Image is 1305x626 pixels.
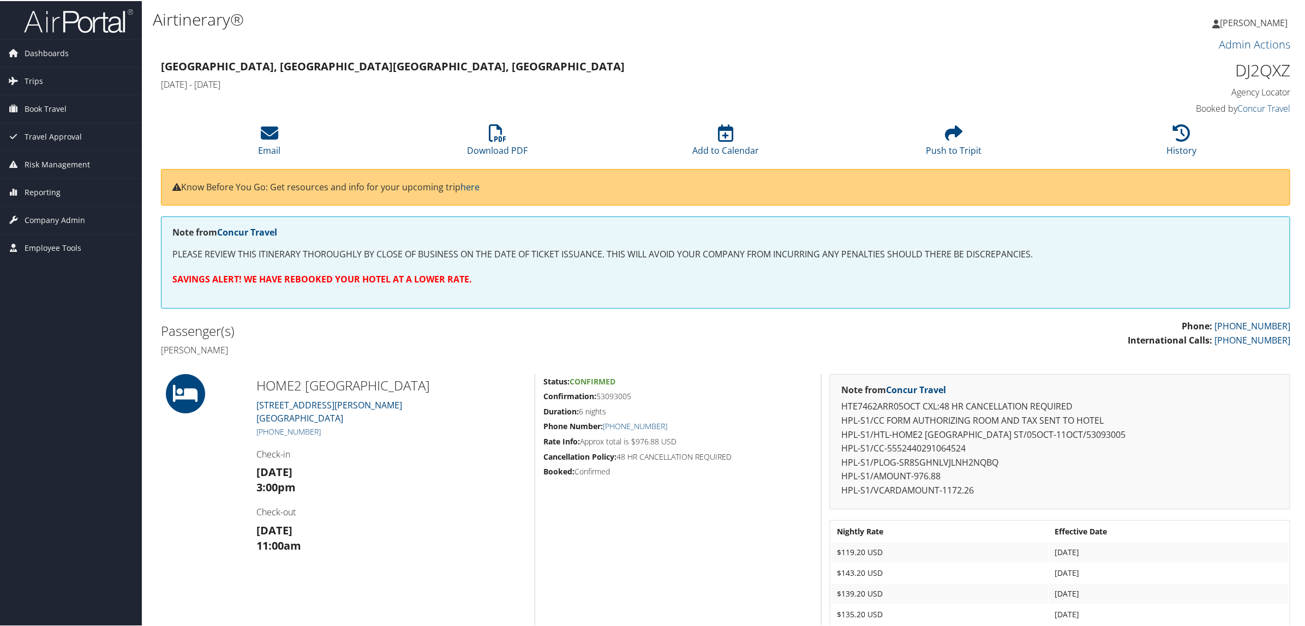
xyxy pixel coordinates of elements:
[1049,562,1289,582] td: [DATE]
[1049,604,1289,623] td: [DATE]
[603,420,667,430] a: [PHONE_NUMBER]
[25,206,85,233] span: Company Admin
[1214,333,1290,345] a: [PHONE_NUMBER]
[172,179,1279,194] p: Know Before You Go: Get resources and info for your upcoming trip
[256,479,296,493] strong: 3:00pm
[1128,333,1212,345] strong: International Calls:
[25,94,67,122] span: Book Travel
[256,464,292,478] strong: [DATE]
[256,425,321,436] a: [PHONE_NUMBER]
[831,562,1048,582] td: $143.20 USD
[1167,129,1197,155] a: History
[153,7,917,30] h1: Airtinerary®
[692,129,759,155] a: Add to Calendar
[25,122,82,149] span: Travel Approval
[543,390,813,401] h5: 53093005
[543,465,574,475] strong: Booked:
[25,67,43,94] span: Trips
[172,225,277,237] strong: Note from
[543,435,580,446] strong: Rate Info:
[543,405,813,416] h5: 6 nights
[543,465,813,476] h5: Confirmed
[161,58,625,73] strong: [GEOGRAPHIC_DATA], [GEOGRAPHIC_DATA] [GEOGRAPHIC_DATA], [GEOGRAPHIC_DATA]
[1020,58,1290,81] h1: DJ2QXZ
[1220,16,1288,28] span: [PERSON_NAME]
[1020,101,1290,113] h4: Booked by
[256,537,301,552] strong: 11:00am
[25,39,69,66] span: Dashboards
[570,375,615,386] span: Confirmed
[256,447,526,459] h4: Check-in
[841,399,1279,496] p: HTE7462ARR05OCT CXL:48 HR CANCELLATION REQUIRED HPL-S1/CC FORM AUTHORIZING ROOM AND TAX SENT TO H...
[1219,36,1290,51] a: Admin Actions
[543,435,813,446] h5: Approx total is $976.88 USD
[1182,319,1212,331] strong: Phone:
[161,77,1004,89] h4: [DATE] - [DATE]
[543,390,596,400] strong: Confirmation:
[543,375,570,386] strong: Status:
[543,450,616,461] strong: Cancellation Policy:
[460,180,480,192] a: here
[1049,583,1289,603] td: [DATE]
[841,383,946,395] strong: Note from
[172,272,472,284] strong: SAVINGS ALERT! WE HAVE REBOOKED YOUR HOTEL AT A LOWER RATE.
[831,583,1048,603] td: $139.20 USD
[259,129,281,155] a: Email
[831,521,1048,540] th: Nightly Rate
[543,420,603,430] strong: Phone Number:
[25,178,61,205] span: Reporting
[831,604,1048,623] td: $135.20 USD
[926,129,981,155] a: Push to Tripit
[543,405,579,416] strong: Duration:
[172,246,1279,261] p: PLEASE REVIEW THIS ITINERARY THOROUGHLY BY CLOSE OF BUSINESS ON THE DATE OF TICKET ISSUANCE. THIS...
[1049,521,1289,540] th: Effective Date
[161,321,717,339] h2: Passenger(s)
[256,398,402,423] a: [STREET_ADDRESS][PERSON_NAME][GEOGRAPHIC_DATA]
[25,150,90,177] span: Risk Management
[24,7,133,33] img: airportal-logo.png
[256,375,526,394] h2: HOME2 [GEOGRAPHIC_DATA]
[217,225,277,237] a: Concur Travel
[256,505,526,517] h4: Check-out
[1020,85,1290,97] h4: Agency Locator
[1214,319,1290,331] a: [PHONE_NUMBER]
[1049,541,1289,561] td: [DATE]
[1237,101,1290,113] a: Concur Travel
[25,233,81,261] span: Employee Tools
[543,450,813,461] h5: 48 HR CANCELLATION REQUIRED
[1212,5,1298,38] a: [PERSON_NAME]
[161,343,717,355] h4: [PERSON_NAME]
[468,129,528,155] a: Download PDF
[831,541,1048,561] td: $119.20 USD
[256,522,292,537] strong: [DATE]
[886,383,946,395] a: Concur Travel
